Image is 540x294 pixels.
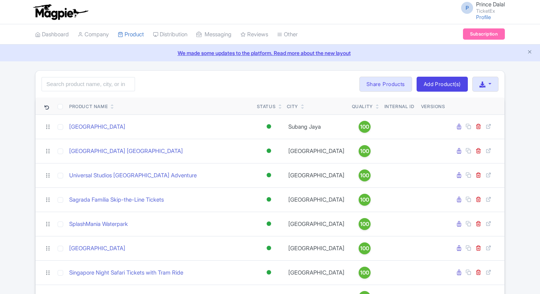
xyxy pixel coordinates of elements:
span: P [461,2,473,14]
th: Versions [418,98,448,115]
div: Active [265,194,273,205]
a: Reviews [240,24,268,45]
span: 100 [360,123,369,131]
div: Active [265,146,273,156]
a: SplashMania Waterpark [69,220,128,229]
td: Subang Jaya [284,114,349,139]
td: [GEOGRAPHIC_DATA] [284,163,349,187]
span: 100 [360,244,369,252]
a: [GEOGRAPHIC_DATA] [GEOGRAPHIC_DATA] [69,147,183,156]
span: 100 [360,196,369,204]
td: [GEOGRAPHIC_DATA] [284,236,349,260]
div: Active [265,218,273,229]
a: Sagrada Família Skip-the-Line Tickets [69,196,164,204]
td: [GEOGRAPHIC_DATA] [284,139,349,163]
a: Company [78,24,109,45]
a: P Prince Dalal TicketEx [457,1,505,13]
div: Status [257,103,276,110]
a: Product [118,24,144,45]
img: logo-ab69f6fb50320c5b225c76a69d11143b.png [31,4,89,20]
span: Prince Dalal [476,1,505,8]
a: 100 [352,169,377,181]
td: [GEOGRAPHIC_DATA] [284,260,349,285]
a: We made some updates to the platform. Read more about the new layout [4,49,536,57]
a: 100 [352,194,377,206]
a: Universal Studios [GEOGRAPHIC_DATA] Adventure [69,171,197,180]
a: [GEOGRAPHIC_DATA] [69,244,125,253]
a: Subscription [463,28,505,40]
span: 100 [360,147,369,155]
a: Distribution [153,24,187,45]
th: Internal ID [380,98,418,115]
a: Messaging [196,24,231,45]
a: Other [277,24,298,45]
a: Dashboard [35,24,69,45]
a: 100 [352,145,377,157]
span: 100 [360,269,369,277]
div: Active [265,267,273,278]
div: Product Name [69,103,108,110]
a: Add Product(s) [417,77,468,92]
input: Search product name, city, or interal id [42,77,135,91]
span: 100 [360,171,369,180]
a: [GEOGRAPHIC_DATA] [69,123,125,131]
a: 100 [352,218,377,230]
a: 100 [352,121,377,133]
button: Close announcement [527,48,533,57]
a: Share Products [359,77,412,92]
div: Active [265,121,273,132]
span: 100 [360,220,369,228]
a: 100 [352,242,377,254]
a: 100 [352,267,377,279]
div: Active [265,243,273,254]
a: Profile [476,14,491,20]
small: TicketEx [476,9,505,13]
div: City [287,103,298,110]
td: [GEOGRAPHIC_DATA] [284,187,349,212]
a: Singapore Night Safari Tickets with Tram Ride [69,269,183,277]
div: Quality [352,103,373,110]
td: [GEOGRAPHIC_DATA] [284,212,349,236]
div: Active [265,170,273,181]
